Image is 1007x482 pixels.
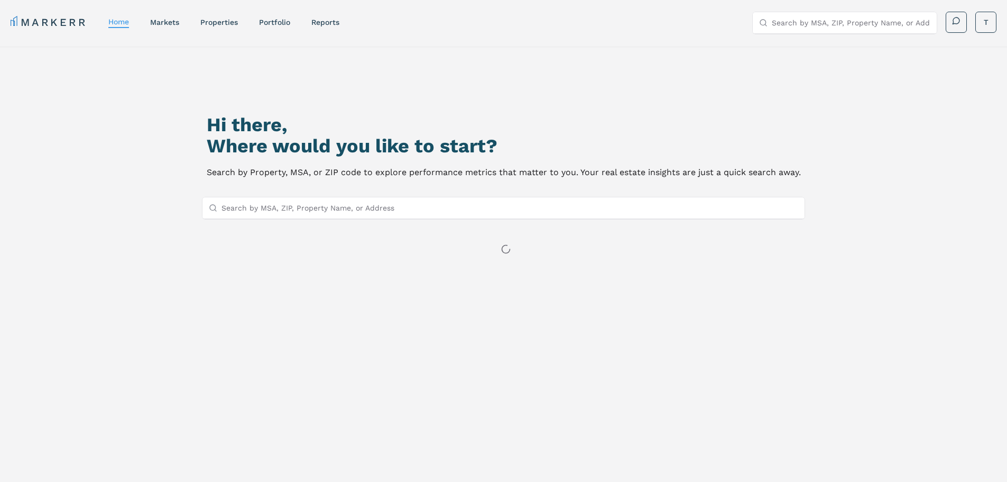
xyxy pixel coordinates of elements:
[200,18,238,26] a: properties
[11,15,87,30] a: MARKERR
[207,114,801,135] h1: Hi there,
[207,135,801,157] h2: Where would you like to start?
[207,165,801,180] p: Search by Property, MSA, or ZIP code to explore performance metrics that matter to you. Your real...
[311,18,339,26] a: reports
[221,197,799,219] input: Search by MSA, ZIP, Property Name, or Address
[772,12,930,33] input: Search by MSA, ZIP, Property Name, or Address
[108,17,129,26] a: home
[259,18,290,26] a: Portfolio
[984,17,988,28] span: T
[150,18,179,26] a: markets
[975,12,996,33] button: T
